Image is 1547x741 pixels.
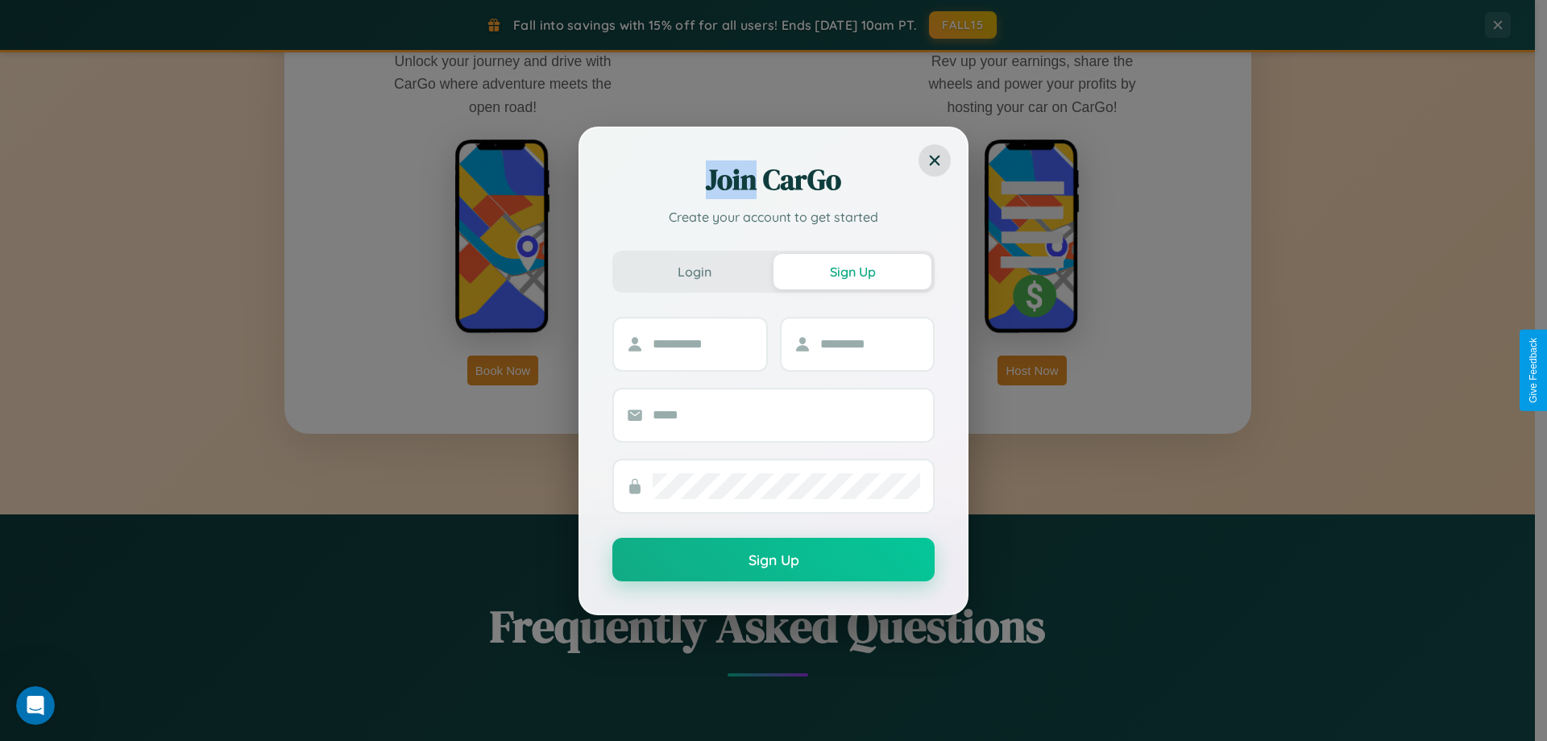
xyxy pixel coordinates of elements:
button: Sign Up [773,254,931,289]
button: Sign Up [612,538,935,581]
div: Give Feedback [1528,338,1539,403]
iframe: Intercom live chat [16,686,55,725]
h2: Join CarGo [612,160,935,199]
p: Create your account to get started [612,207,935,227]
button: Login [616,254,773,289]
